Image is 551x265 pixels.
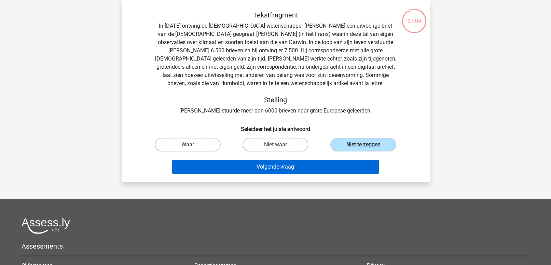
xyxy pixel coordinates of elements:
[155,138,221,151] label: Waar
[154,96,397,104] h5: Stelling
[401,8,427,25] div: 37:04
[22,218,70,234] img: Assessly logo
[22,242,529,250] h5: Assessments
[133,120,419,132] h6: Selecteer het juiste antwoord
[330,138,396,151] label: Niet te zeggen
[154,11,397,19] h5: Tekstfragment
[243,138,308,151] label: Niet waar
[172,160,379,174] button: Volgende vraag
[133,11,419,115] div: In [DATE] ontving de [DEMOGRAPHIC_DATA] wetenschapper [PERSON_NAME] een uitvoerige brief van de [...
